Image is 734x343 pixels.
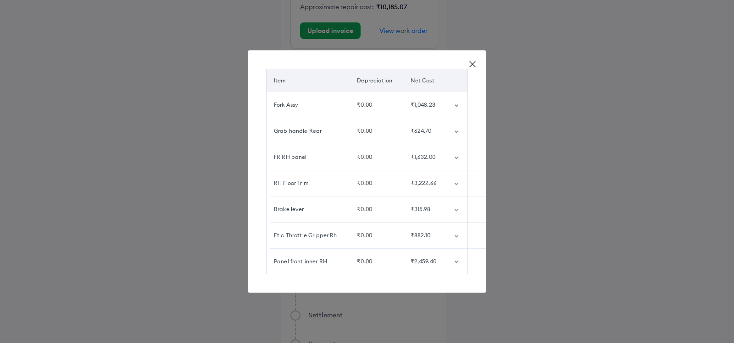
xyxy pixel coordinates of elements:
div: ₹0.00 [357,257,395,266]
div: ₹0.00 [357,153,395,161]
div: ₹0.00 [357,205,395,213]
div: FR RH panel [274,153,342,161]
div: ₹0.00 [357,101,395,109]
table: customized table [266,69,468,275]
div: Etic Throttle Gripper Rh [274,231,342,240]
div: ₹315.98 [411,205,439,213]
div: ₹0.00 [357,231,395,240]
div: Grab handle Rear [274,127,342,135]
div: ₹3,222.66 [411,179,439,187]
div: Net Cost [411,76,439,85]
div: Depreciation [357,76,395,85]
div: ₹1,632.00 [411,153,439,161]
div: Fork Assy [274,101,342,109]
div: Brake lever [274,205,342,213]
div: ₹2,459.40 [411,257,439,266]
div: Panel front inner RH [274,257,342,266]
div: ₹0.00 [357,179,395,187]
div: Item [274,76,342,85]
div: ₹624.70 [411,127,439,135]
div: ₹882.10 [411,231,439,240]
div: ₹0.00 [357,127,395,135]
div: ₹1,048.23 [411,101,439,109]
div: RH Floor Trim [274,179,342,187]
